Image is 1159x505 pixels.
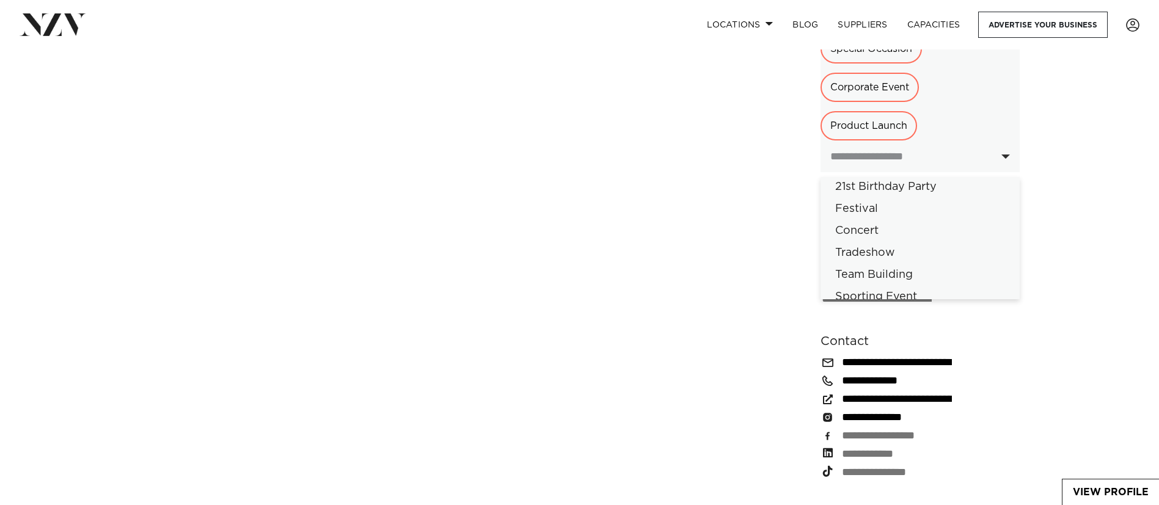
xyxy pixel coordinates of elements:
h6: Contact [821,332,1020,351]
a: Advertise your business [978,12,1108,38]
div: Product Launch [821,111,917,140]
div: 21st Birthday Party [821,176,1020,198]
a: SUPPLIERS [828,12,897,38]
div: Festival [821,198,1020,220]
a: Locations [697,12,783,38]
div: Tradeshow [821,242,1020,264]
div: Corporate Event [821,73,919,102]
a: BLOG [783,12,828,38]
a: View Profile [1062,479,1159,505]
div: Concert [821,220,1020,242]
div: Sporting Event [821,286,1020,308]
div: Team Building [821,264,1020,286]
img: nzv-logo.png [20,13,86,35]
a: Capacities [898,12,970,38]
